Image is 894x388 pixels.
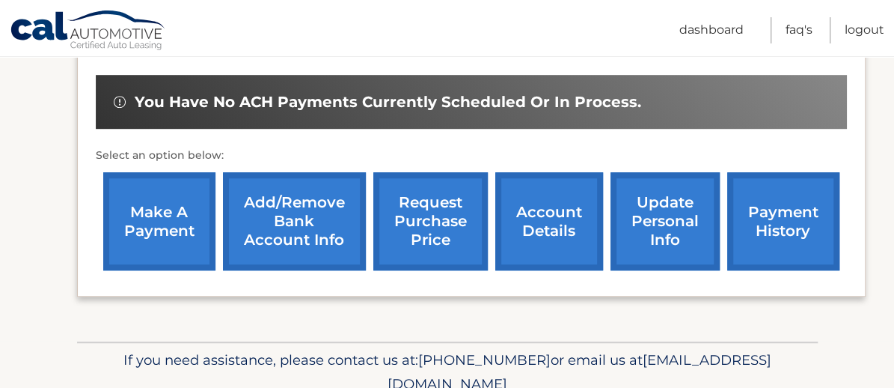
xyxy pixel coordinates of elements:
a: make a payment [103,172,215,270]
a: request purchase price [373,172,488,270]
a: Logout [845,17,884,43]
a: account details [495,172,603,270]
span: You have no ACH payments currently scheduled or in process. [135,93,641,112]
a: FAQ's [786,17,812,43]
a: Dashboard [679,17,744,43]
a: Cal Automotive [10,10,167,53]
a: Add/Remove bank account info [223,172,366,270]
p: Select an option below: [96,147,847,165]
a: payment history [727,172,839,270]
img: alert-white.svg [114,96,126,108]
span: [PHONE_NUMBER] [418,351,551,369]
a: update personal info [610,172,720,270]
